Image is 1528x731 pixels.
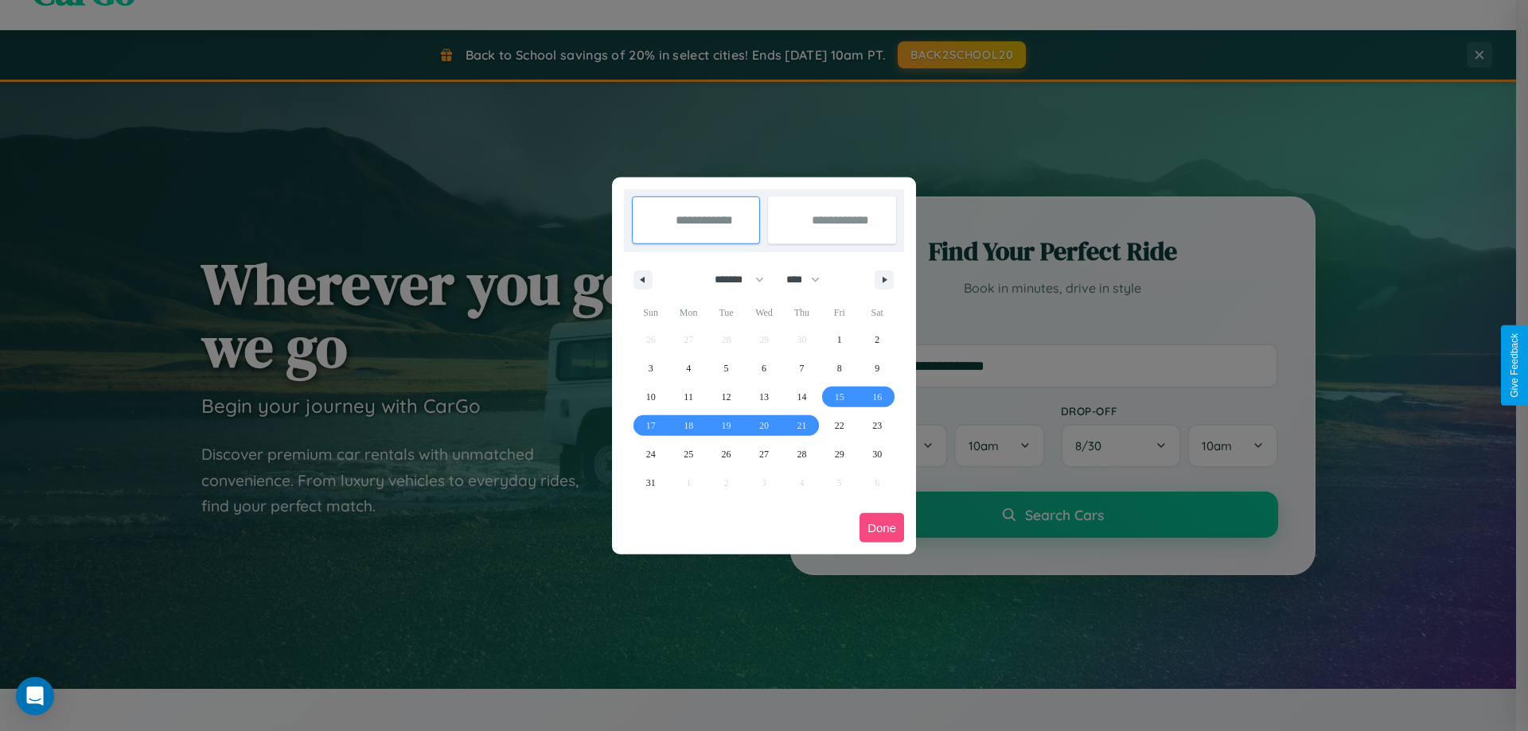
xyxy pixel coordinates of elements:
[632,354,669,383] button: 3
[821,325,858,354] button: 1
[684,440,693,469] span: 25
[722,411,731,440] span: 19
[646,440,656,469] span: 24
[759,411,769,440] span: 20
[759,440,769,469] span: 27
[707,354,745,383] button: 5
[783,383,821,411] button: 14
[875,354,879,383] span: 9
[837,354,842,383] span: 8
[632,469,669,497] button: 31
[745,411,782,440] button: 20
[669,354,707,383] button: 4
[783,354,821,383] button: 7
[799,354,804,383] span: 7
[821,354,858,383] button: 8
[745,383,782,411] button: 13
[722,440,731,469] span: 26
[783,300,821,325] span: Thu
[797,383,806,411] span: 14
[16,677,54,715] div: Open Intercom Messenger
[707,440,745,469] button: 26
[1509,333,1520,398] div: Give Feedback
[707,300,745,325] span: Tue
[684,383,693,411] span: 11
[872,383,882,411] span: 16
[669,383,707,411] button: 11
[646,469,656,497] span: 31
[859,325,896,354] button: 2
[859,383,896,411] button: 16
[859,411,896,440] button: 23
[686,354,691,383] span: 4
[632,411,669,440] button: 17
[669,300,707,325] span: Mon
[632,300,669,325] span: Sun
[684,411,693,440] span: 18
[821,440,858,469] button: 29
[745,354,782,383] button: 6
[875,325,879,354] span: 2
[797,411,806,440] span: 21
[835,411,844,440] span: 22
[783,440,821,469] button: 28
[859,300,896,325] span: Sat
[669,440,707,469] button: 25
[859,513,904,542] button: Done
[835,440,844,469] span: 29
[632,440,669,469] button: 24
[762,354,766,383] span: 6
[821,383,858,411] button: 15
[859,440,896,469] button: 30
[646,383,656,411] span: 10
[646,411,656,440] span: 17
[632,383,669,411] button: 10
[707,411,745,440] button: 19
[835,383,844,411] span: 15
[759,383,769,411] span: 13
[872,440,882,469] span: 30
[837,325,842,354] span: 1
[821,300,858,325] span: Fri
[745,440,782,469] button: 27
[722,383,731,411] span: 12
[872,411,882,440] span: 23
[707,383,745,411] button: 12
[859,354,896,383] button: 9
[724,354,729,383] span: 5
[783,411,821,440] button: 21
[745,300,782,325] span: Wed
[669,411,707,440] button: 18
[797,440,806,469] span: 28
[821,411,858,440] button: 22
[649,354,653,383] span: 3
